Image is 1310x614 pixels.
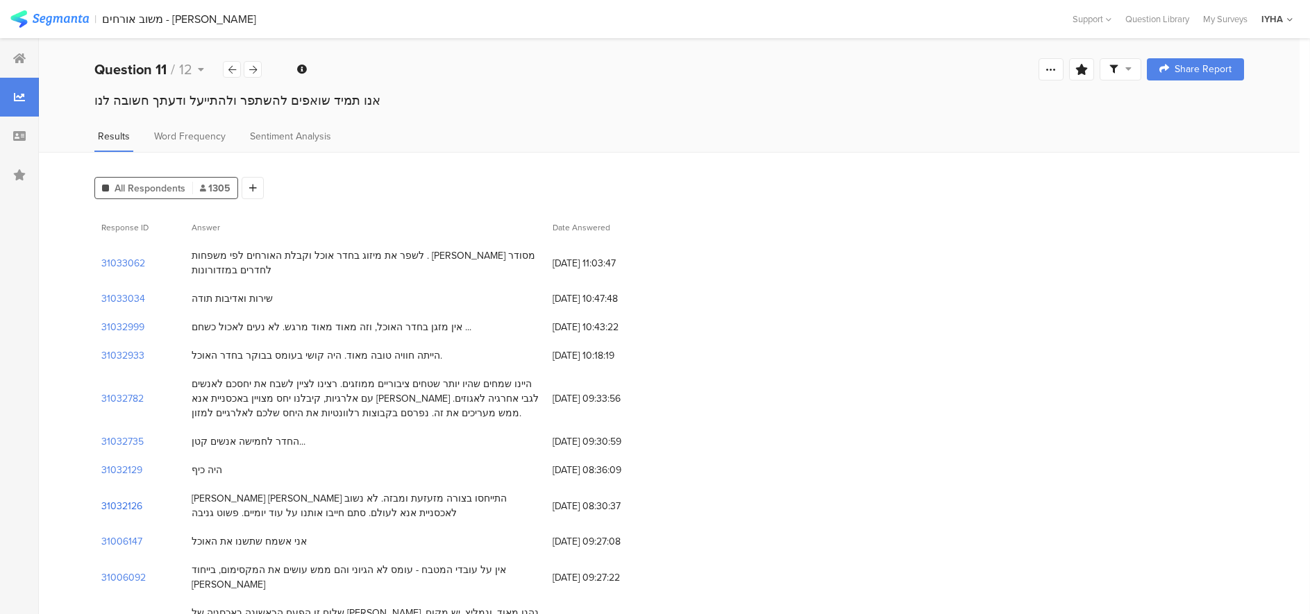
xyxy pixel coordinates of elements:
section: 31032735 [101,434,144,449]
div: אין על עובדי המטבח - עומס לא הגיוני והם ממש עושים את המקסימום, בייחוד [PERSON_NAME] [192,563,539,592]
section: 31032933 [101,348,144,363]
div: אין מזגן בחדר האוכל, וזה מאוד מאוד מרגש. לא נעים לאכול כשחם ... [192,320,471,334]
section: 31032126 [101,499,142,513]
span: [DATE] 11:03:47 [553,256,664,271]
div: החדר לחמישה אנשים קטן... [192,434,305,449]
span: [DATE] 08:36:09 [553,463,664,477]
span: Date Answered [553,221,610,234]
span: [DATE] 10:43:22 [553,320,664,334]
span: [DATE] 09:30:59 [553,434,664,449]
a: Question Library [1118,12,1196,26]
section: 31032999 [101,320,144,334]
img: segmanta logo [10,10,89,28]
section: 31032129 [101,463,142,477]
section: 31006092 [101,570,146,585]
div: הייתה חוויה טובה מאוד. היה קושי בעומס בבוקר בחדר האוכל. [192,348,442,363]
div: היה כיף [192,463,222,477]
section: 31032782 [101,391,144,406]
span: 1305 [200,181,230,196]
div: לשפר את מיזוג בחדר אוכל וקבלת האורחים לפי משפחות . [PERSON_NAME] מסודר לחדרים במזדורונות [192,248,539,278]
span: Answer [192,221,220,234]
b: Question 11 [94,59,167,80]
span: [DATE] 08:30:37 [553,499,664,513]
span: Results [98,129,130,144]
div: | [94,11,96,27]
span: [DATE] 09:27:08 [553,534,664,549]
div: היינו שמחים שהיו יותר שטחים ציבוריים ממוזגים. רצינו לציין לשבח את יחסכם לאנשים עם אלרגיות, קיבלנו... [192,377,539,420]
section: 31006147 [101,534,142,549]
span: All Respondents [115,181,185,196]
span: Share Report [1175,65,1232,74]
div: אני אשמח שתשנו את האוכל [192,534,307,549]
span: Response ID [101,221,149,234]
div: Support [1073,8,1111,30]
div: אנו תמיד שואפים להשתפר ולהתייעל ודעתך חשובה לנו [94,92,1244,110]
span: Sentiment Analysis [250,129,331,144]
span: 12 [179,59,192,80]
a: My Surveys [1196,12,1254,26]
section: 31033062 [101,256,145,271]
span: [DATE] 09:27:22 [553,570,664,585]
span: / [171,59,175,80]
span: Word Frequency [154,129,226,144]
div: שירות ואדיבות תודה [192,291,273,306]
div: IYHA [1261,12,1283,26]
section: 31033034 [101,291,145,306]
span: [DATE] 09:33:56 [553,391,664,406]
span: [DATE] 10:47:48 [553,291,664,306]
div: [PERSON_NAME] [PERSON_NAME] התייחסו בצורה מזעזעת ומבזה. לא נשוב לאכסניית אנא לעולם. סתם חייבו אות... [192,491,539,520]
div: משוב אורחים - [PERSON_NAME] [102,12,256,26]
span: [DATE] 10:18:19 [553,348,664,363]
